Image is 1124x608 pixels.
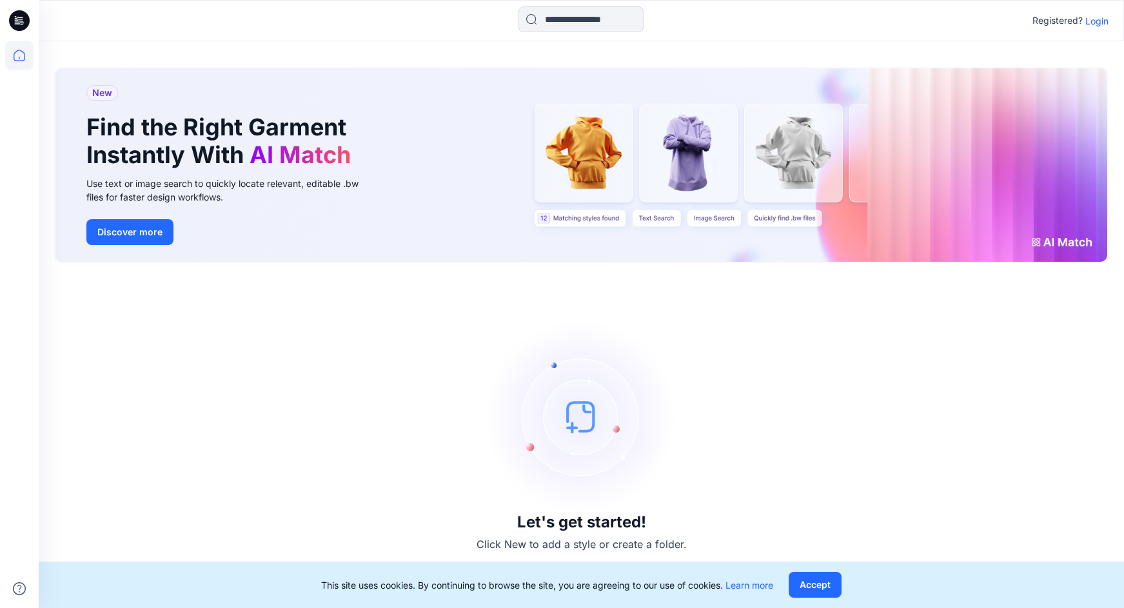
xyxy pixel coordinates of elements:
button: Discover more [86,219,173,245]
span: New [92,85,112,101]
img: empty-state-image.svg [485,320,678,513]
p: This site uses cookies. By continuing to browse the site, you are agreeing to our use of cookies. [321,578,773,592]
p: Login [1085,14,1109,28]
span: AI Match [250,141,351,169]
a: Learn more [725,580,773,591]
div: Use text or image search to quickly locate relevant, editable .bw files for faster design workflows. [86,177,377,204]
button: Accept [789,572,842,598]
p: Registered? [1032,13,1083,28]
h1: Find the Right Garment Instantly With [86,113,357,169]
h3: Let's get started! [517,513,646,531]
p: Click New to add a style or create a folder. [477,536,687,552]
